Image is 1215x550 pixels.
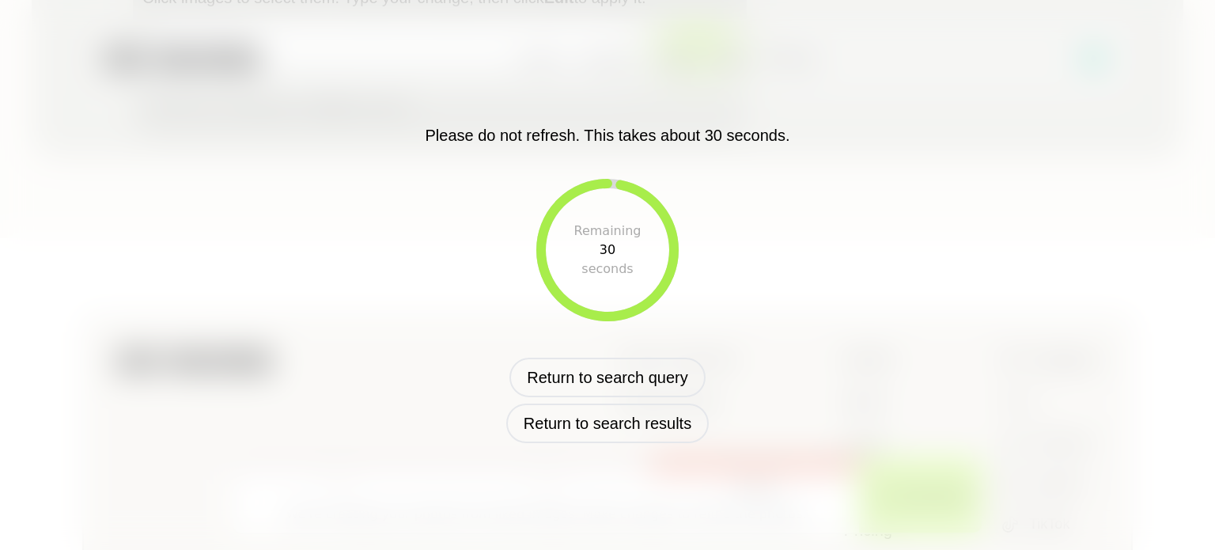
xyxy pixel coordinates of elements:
[581,260,633,279] div: seconds
[600,241,615,260] div: 30
[506,404,709,443] button: Return to search results
[425,123,789,147] p: Please do not refresh. This takes about 30 seconds.
[509,358,705,397] button: Return to search query
[574,222,642,241] div: Remaining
